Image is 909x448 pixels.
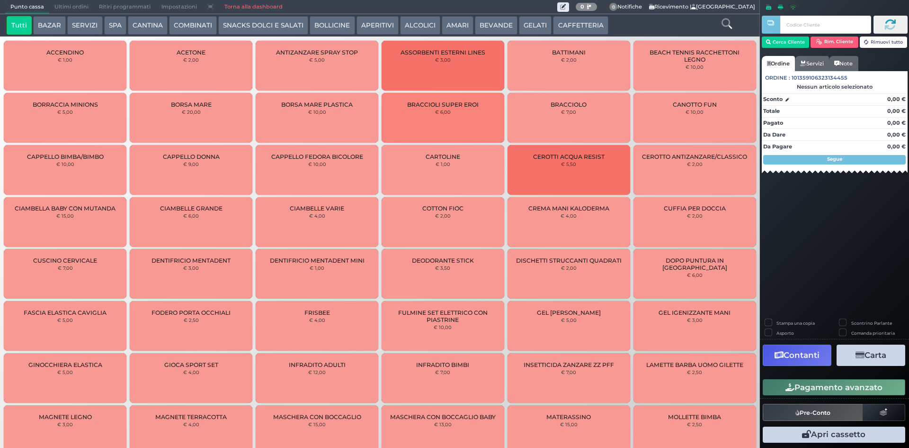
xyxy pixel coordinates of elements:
button: Pre-Conto [763,404,863,421]
span: Ordine : [765,74,790,82]
input: Codice Cliente [780,16,871,34]
span: CUFFIA PER DOCCIA [664,205,726,212]
strong: 0,00 € [887,96,906,102]
button: Rim. Cliente [811,37,858,48]
button: SERVIZI [67,16,102,35]
span: CREMA MANI KALODERMA [528,205,609,212]
span: MAGNETE TERRACOTTA [155,413,227,421]
span: ANTIZANZARE SPRAY STOP [276,49,358,56]
span: BATTIMANI [552,49,586,56]
label: Comanda prioritaria [851,330,895,336]
span: BORSA MARE [171,101,212,108]
small: € 7,00 [561,369,576,375]
span: COTTON FIOC [422,205,463,212]
small: € 6,00 [183,213,199,219]
small: € 4,00 [183,421,199,427]
strong: 0,00 € [887,119,906,126]
span: BEACH TENNIS RACCHETTONI LEGNO [641,49,748,63]
span: 0 [609,3,618,11]
strong: Pagato [763,119,783,126]
span: Impostazioni [156,0,202,14]
small: € 5,00 [57,369,73,375]
strong: Da Pagare [763,143,792,150]
small: € 15,00 [308,421,326,427]
span: Ritiri programmati [94,0,156,14]
button: Tutti [7,16,32,35]
span: CANOTTO FUN [673,101,717,108]
strong: 0,00 € [887,131,906,138]
small: € 13,00 [434,421,452,427]
small: € 10,00 [686,64,704,70]
span: Ultimi ordini [49,0,94,14]
small: € 2,50 [687,421,702,427]
strong: 0,00 € [887,108,906,114]
small: € 10,00 [56,161,74,167]
strong: Totale [763,108,780,114]
span: MATERASSINO [546,413,591,421]
strong: Segue [827,156,842,162]
b: 0 [580,3,584,10]
span: CEROTTO ANTIZANZARE/CLASSICO [642,153,747,160]
small: € 7,00 [561,109,576,115]
small: € 2,50 [687,369,702,375]
small: € 15,00 [560,421,578,427]
button: Rimuovi tutto [860,37,908,48]
small: € 7,00 [435,369,450,375]
span: DENTIFRICIO MENTADENT MINI [270,257,365,264]
span: GIOCA SPORT SET [164,361,218,368]
button: Carta [837,345,905,366]
div: Nessun articolo selezionato [762,83,908,90]
button: Pagamento avanzato [763,379,905,395]
small: € 3,00 [687,317,703,323]
small: € 5,00 [57,109,73,115]
span: CUSCINO CERVICALE [33,257,97,264]
small: € 10,00 [308,161,326,167]
small: € 5,50 [561,161,576,167]
span: MASCHERA CON BOCCAGLIO BABY [390,413,496,421]
span: BRACCIOLI SUPER EROI [407,101,479,108]
span: Punto cassa [5,0,49,14]
span: CIAMBELLA BABY CON MUTANDA [15,205,116,212]
small: € 2,00 [687,213,703,219]
span: FULMINE SET ELETTRICO CON PIASTRINE [390,309,496,323]
small: € 5,00 [561,317,577,323]
span: FASCIA ELASTICA CAVIGLIA [24,309,107,316]
span: CIAMBELLE VARIE [290,205,344,212]
span: INSETTICIDA ZANZARE ZZ PFF [524,361,614,368]
small: € 4,00 [309,317,325,323]
span: INFRADITO BIMBI [416,361,469,368]
small: € 20,00 [182,109,201,115]
label: Stampa una copia [776,320,815,326]
small: € 4,00 [561,213,577,219]
small: € 1,00 [310,265,324,271]
button: Cerca Cliente [762,37,810,48]
a: Torna alla dashboard [219,0,287,14]
span: ACCENDINO [46,49,84,56]
small: € 15,00 [56,213,74,219]
label: Scontrino Parlante [851,320,892,326]
small: € 10,00 [434,324,452,330]
span: CAPPELLO FEDORA BICOLORE [271,153,363,160]
a: Servizi [795,56,829,71]
span: CARTOLINE [426,153,460,160]
small: € 7,00 [58,265,73,271]
strong: Sconto [763,95,783,103]
a: Note [829,56,858,71]
small: € 10,00 [308,109,326,115]
span: INFRADITO ADULTI [289,361,346,368]
button: CAFFETTERIA [553,16,608,35]
small: € 1,00 [58,57,72,63]
span: 101359106323134455 [792,74,847,82]
small: € 2,00 [561,265,577,271]
span: DOPO PUNTURA IN [GEOGRAPHIC_DATA] [641,257,748,271]
span: MOLLETTE BIMBA [668,413,721,421]
span: CAPPELLO BIMBA/BIMBO [27,153,104,160]
span: FODERO PORTA OCCHIALI [151,309,231,316]
small: € 12,00 [308,369,326,375]
span: BRACCIOLO [551,101,587,108]
a: Ordine [762,56,795,71]
span: CEROTTI ACQUA RESIST [533,153,605,160]
small: € 5,00 [309,57,325,63]
span: DENTIFRICIO MENTADENT [151,257,231,264]
span: BORSA MARE PLASTICA [281,101,353,108]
